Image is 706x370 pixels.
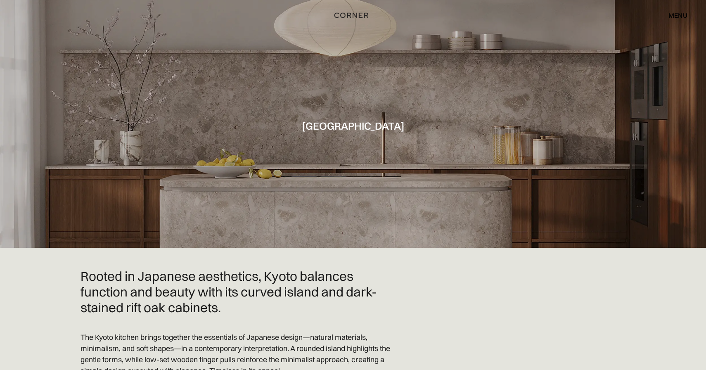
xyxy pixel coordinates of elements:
div: menu [668,12,687,19]
a: home [325,10,381,21]
h2: Rooted in Japanese aesthetics, Kyoto balances function and beauty with its curved island and dark... [81,268,394,315]
h1: [GEOGRAPHIC_DATA] [302,120,405,131]
div: menu [660,8,687,22]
